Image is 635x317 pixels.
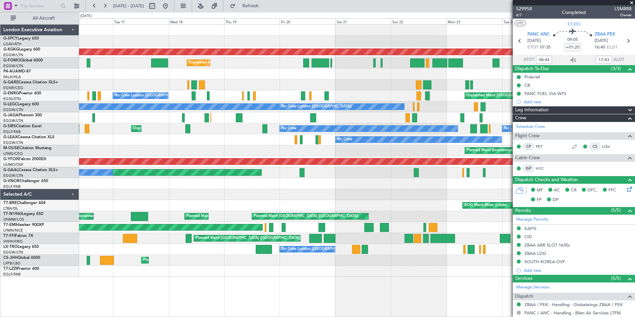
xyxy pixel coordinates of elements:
[524,226,536,231] div: EAPIS
[335,18,391,24] div: Sat 21
[446,18,502,24] div: Mon 23
[3,102,39,106] a: G-LEGCLegacy 600
[524,91,566,96] div: PANC FUEL VIA WFS
[3,69,31,73] a: P4-AUAMD-87
[3,179,48,183] a: G-VNORChallenger 650
[3,261,21,266] a: LFPB/LBG
[3,201,17,205] span: T7-BRE
[3,162,23,167] a: UUMO/OSF
[337,135,352,145] div: No Crew
[516,284,549,291] a: Manage Services
[567,37,578,43] span: 09:05
[527,44,538,51] span: ETOT
[3,228,23,233] a: LFMN/NCE
[3,129,21,134] a: EGLF/FAB
[3,212,43,216] a: T7-N1960Legacy 650
[281,102,352,112] div: No Crew London ([GEOGRAPHIC_DATA])
[3,223,16,227] span: T7-EMI
[516,216,548,223] a: Manage Permits
[515,275,532,282] span: Services
[608,187,616,194] span: FFC
[504,124,574,134] div: No Crew London ([GEOGRAPHIC_DATA])
[515,65,549,73] span: Dispatch To-Dos
[524,242,570,248] div: ZBAA ARR SLOT 1635z
[7,13,72,24] button: All Aircraft
[3,234,33,238] a: T7-FFIFalcon 7X
[594,31,615,38] span: ZBAA PEK
[602,144,617,150] a: LQV
[3,201,45,205] a: T7-BREChallenger 604
[57,18,113,24] div: Mon 16
[3,102,18,106] span: G-LEGC
[553,197,559,203] span: DP
[611,207,621,214] span: (5/5)
[3,184,21,189] a: EGLF/FAB
[523,165,534,172] div: ISP
[115,91,185,101] div: No Crew London ([GEOGRAPHIC_DATA])
[3,146,19,150] span: M-OUSE
[254,211,358,221] div: Planned Maint [GEOGRAPHIC_DATA] ([GEOGRAPHIC_DATA])
[20,1,58,11] input: Trip Number
[523,143,534,150] div: CP
[3,256,40,260] a: CS-JHHGlobal 6000
[3,91,19,95] span: G-ENRG
[596,56,612,64] input: --:--
[281,124,297,134] div: No Crew
[189,58,298,68] div: Unplanned Maint [GEOGRAPHIC_DATA] ([GEOGRAPHIC_DATA])
[3,91,41,95] a: G-ENRGPraetor 600
[516,5,532,12] span: 529958
[196,233,300,243] div: Planned Maint [GEOGRAPHIC_DATA] ([GEOGRAPHIC_DATA])
[3,48,19,52] span: G-KGKG
[3,53,23,57] a: EGGW/LTN
[516,12,532,18] span: 6/7
[536,144,551,150] a: PET
[3,151,23,156] a: LFMD/CEQ
[3,256,18,260] span: CS-JHH
[524,74,540,80] div: Prebrief
[524,267,632,273] div: Add new
[3,250,23,255] a: EGGW/LTN
[536,56,552,64] input: --:--
[3,267,17,271] span: T7-LZZI
[133,124,242,134] div: Unplanned Maint [GEOGRAPHIC_DATA] ([GEOGRAPHIC_DATA])
[614,5,632,12] span: LSM888
[571,187,577,194] span: CR
[3,212,22,216] span: T7-N1960
[567,21,581,28] span: T7-FFI
[524,259,565,264] div: SOUTH KOREA OVF
[3,48,40,52] a: G-KGKGLegacy 600
[3,234,15,238] span: T7-FFI
[3,245,39,249] a: LX-TROLegacy 650
[3,168,19,172] span: G-GAAL
[3,74,21,79] a: FALA/HLA
[537,187,543,194] span: MF
[227,1,267,11] button: Refresh
[281,244,352,254] div: No Crew London ([GEOGRAPHIC_DATA])
[524,251,546,256] div: ZBAA LDG
[3,140,23,145] a: EGGW/LTN
[3,168,58,172] a: G-GAALCessna Citation XLS+
[3,113,42,117] a: G-JAGAPhenom 300
[3,135,54,139] a: G-LEAXCessna Citation XLS
[554,187,560,194] span: AC
[515,293,533,300] span: Dispatch
[3,157,19,161] span: G-YFOX
[467,91,576,101] div: Unplanned Maint [GEOGRAPHIC_DATA] ([GEOGRAPHIC_DATA])
[515,176,578,184] span: Dispatch Checks and Weather
[527,38,541,44] span: [DATE]
[280,18,335,24] div: Fri 20
[3,267,39,271] a: T7-LZZIPraetor 600
[3,58,20,62] span: G-FOMO
[3,37,18,41] span: G-SPCY
[588,187,597,194] span: DFC,
[536,165,551,171] a: HYC
[515,154,540,162] span: Cabin Crew
[524,99,632,105] div: Add new
[3,85,23,90] a: EGNR/CEG
[169,18,224,24] div: Wed 18
[3,146,51,150] a: M-OUSECitation Mustang
[3,37,39,41] a: G-SPCYLegacy 650
[523,56,534,63] span: ATOT
[3,217,24,222] a: DNMM/LOS
[3,157,46,161] a: G-YFOXFalcon 2000EX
